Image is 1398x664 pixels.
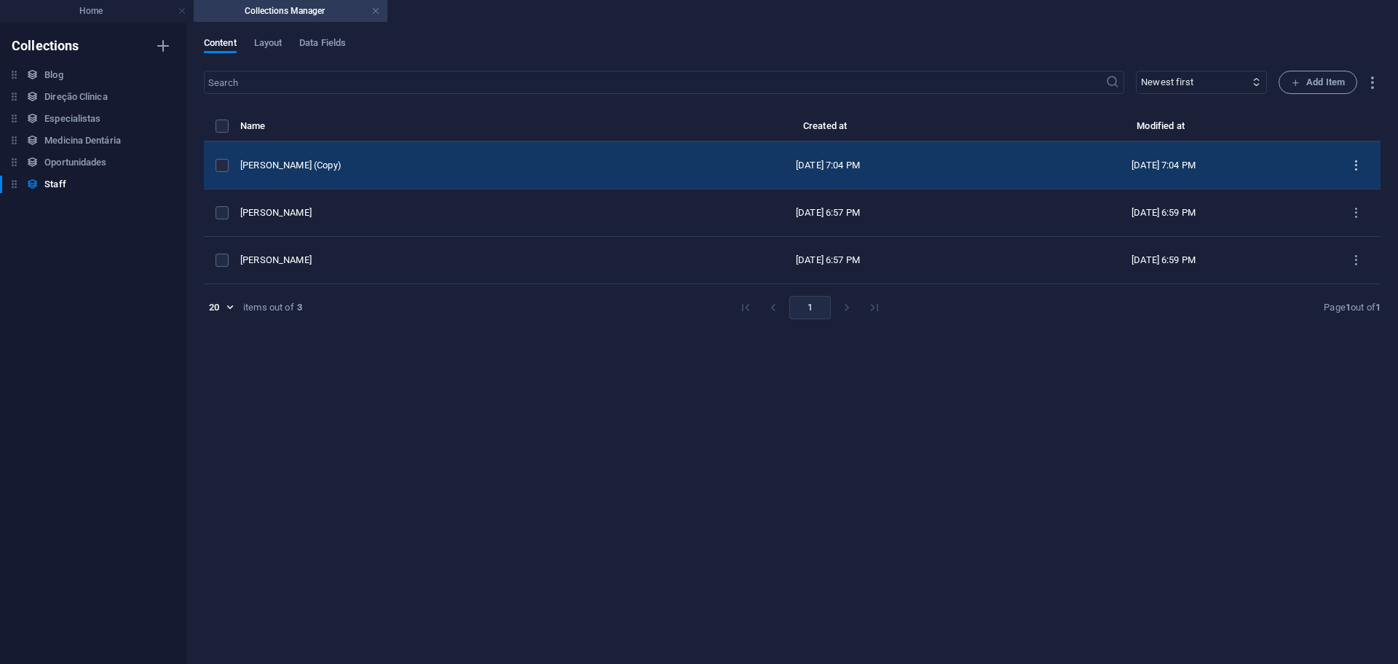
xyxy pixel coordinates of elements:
[1279,71,1357,94] button: Add Item
[1375,302,1381,313] strong: 1
[254,34,283,55] span: Layout
[789,296,831,319] button: page 1
[44,110,100,128] h6: Especialistas
[44,88,107,106] h6: Direção Clínica
[204,71,1105,94] input: Search
[240,117,660,142] th: Name
[732,296,888,319] nav: pagination navigation
[194,3,387,19] h4: Collections Manager
[240,206,649,219] div: [PERSON_NAME]
[1008,254,1320,267] div: [DATE] 6:59 PM
[297,301,302,314] strong: 3
[660,117,996,142] th: Created at
[1346,302,1351,313] strong: 1
[44,176,66,193] h6: Staff
[12,37,79,55] h6: Collections
[243,301,294,314] div: items out of
[240,254,649,267] div: [PERSON_NAME]
[154,37,172,55] i: Create new collection
[299,34,346,55] span: Data Fields
[204,117,1381,284] table: items list
[672,206,984,219] div: [DATE] 6:57 PM
[44,66,63,84] h6: Blog
[204,34,237,55] span: Content
[44,154,106,171] h6: Oportunidades
[1324,301,1381,314] div: Page out of
[204,301,237,314] div: 20
[1291,74,1345,91] span: Add Item
[44,132,121,149] h6: Medicina Dentária
[672,159,984,172] div: [DATE] 7:04 PM
[996,117,1332,142] th: Modified at
[1008,206,1320,219] div: [DATE] 6:59 PM
[240,159,649,172] div: [PERSON_NAME] (Copy)
[1008,159,1320,172] div: [DATE] 7:04 PM
[672,254,984,267] div: [DATE] 6:57 PM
